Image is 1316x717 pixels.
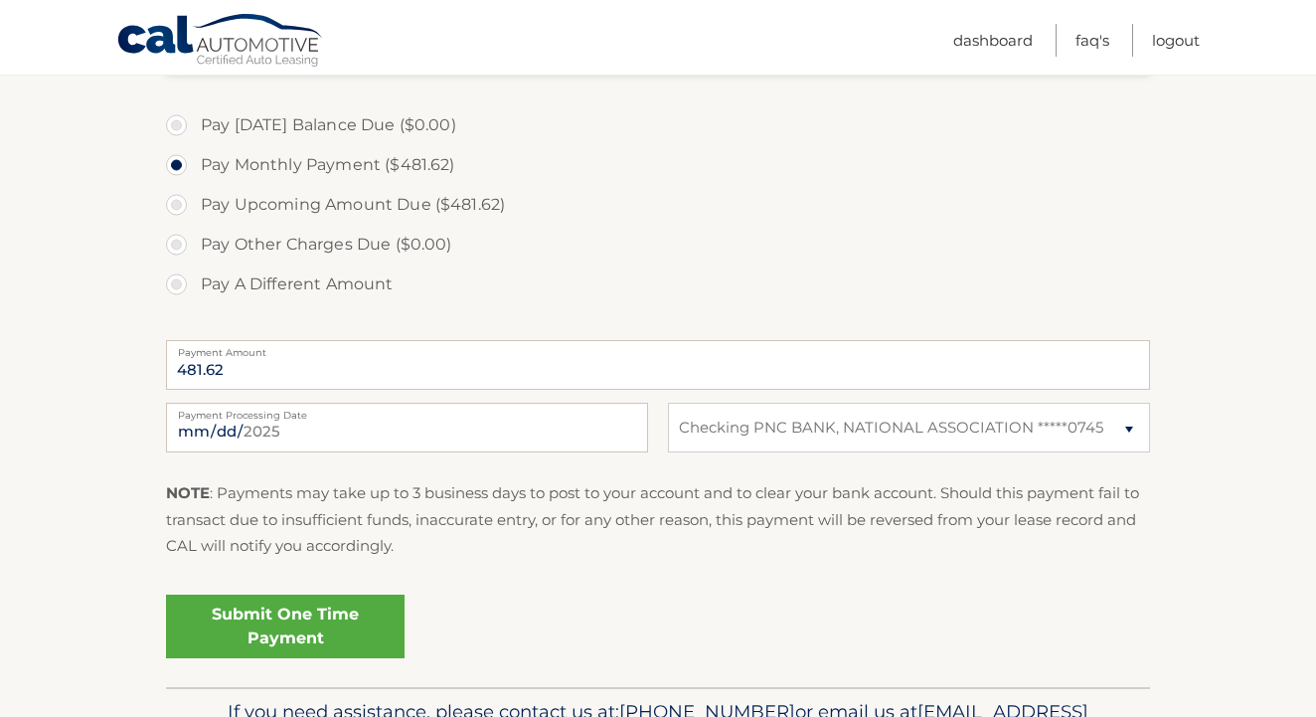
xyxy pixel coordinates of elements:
strong: NOTE [166,483,210,502]
label: Payment Amount [166,340,1150,356]
label: Payment Processing Date [166,403,648,419]
label: Pay Upcoming Amount Due ($481.62) [166,185,1150,225]
label: Pay A Different Amount [166,265,1150,304]
a: Submit One Time Payment [166,595,405,658]
label: Pay Other Charges Due ($0.00) [166,225,1150,265]
p: : Payments may take up to 3 business days to post to your account and to clear your bank account.... [166,480,1150,559]
input: Payment Date [166,403,648,452]
a: FAQ's [1075,24,1109,57]
a: Cal Automotive [116,13,325,71]
a: Dashboard [953,24,1033,57]
label: Pay [DATE] Balance Due ($0.00) [166,105,1150,145]
input: Payment Amount [166,340,1150,390]
label: Pay Monthly Payment ($481.62) [166,145,1150,185]
a: Logout [1152,24,1200,57]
